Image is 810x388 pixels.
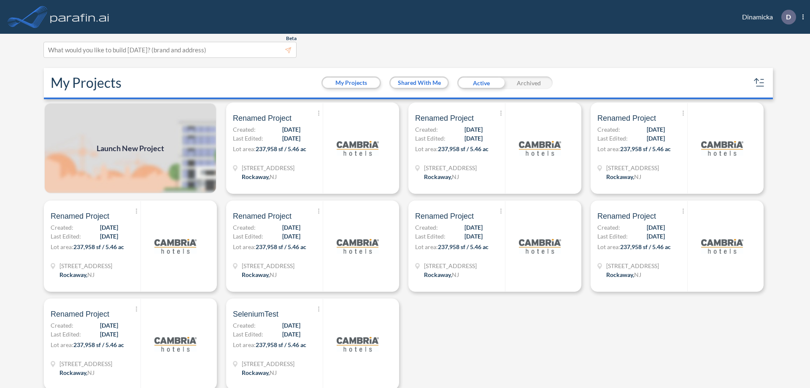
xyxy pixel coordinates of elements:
[647,232,665,241] span: [DATE]
[256,341,306,348] span: 237,958 sf / 5.46 ac
[620,145,671,152] span: 237,958 sf / 5.46 ac
[424,173,452,180] span: Rockaway ,
[606,261,659,270] span: 321 Mt Hope Ave
[233,134,263,143] span: Last Edited:
[597,232,628,241] span: Last Edited:
[233,330,263,339] span: Last Edited:
[233,125,256,134] span: Created:
[59,359,112,368] span: 321 Mt Hope Ave
[100,232,118,241] span: [DATE]
[44,103,217,194] a: Launch New Project
[415,134,445,143] span: Last Edited:
[323,78,380,88] button: My Projects
[242,270,277,279] div: Rockaway, NJ
[464,134,483,143] span: [DATE]
[337,323,379,365] img: logo
[242,271,270,278] span: Rockaway ,
[464,223,483,232] span: [DATE]
[100,321,118,330] span: [DATE]
[457,76,505,89] div: Active
[424,172,459,181] div: Rockaway, NJ
[464,125,483,134] span: [DATE]
[415,243,438,250] span: Lot area:
[51,232,81,241] span: Last Edited:
[597,113,656,123] span: Renamed Project
[505,76,553,89] div: Archived
[391,78,448,88] button: Shared With Me
[415,223,438,232] span: Created:
[97,143,164,154] span: Launch New Project
[606,270,641,279] div: Rockaway, NJ
[597,125,620,134] span: Created:
[282,223,300,232] span: [DATE]
[424,163,477,172] span: 321 Mt Hope Ave
[51,341,73,348] span: Lot area:
[87,369,94,376] span: NJ
[634,173,641,180] span: NJ
[51,321,73,330] span: Created:
[786,13,791,21] p: D
[51,223,73,232] span: Created:
[51,309,109,319] span: Renamed Project
[87,271,94,278] span: NJ
[438,145,489,152] span: 237,958 sf / 5.46 ac
[51,211,109,221] span: Renamed Project
[233,211,292,221] span: Renamed Project
[233,321,256,330] span: Created:
[59,369,87,376] span: Rockaway ,
[270,369,277,376] span: NJ
[337,225,379,267] img: logo
[701,127,743,169] img: logo
[282,321,300,330] span: [DATE]
[100,330,118,339] span: [DATE]
[270,173,277,180] span: NJ
[154,323,197,365] img: logo
[337,127,379,169] img: logo
[415,211,474,221] span: Renamed Project
[597,145,620,152] span: Lot area:
[59,270,94,279] div: Rockaway, NJ
[51,75,121,91] h2: My Projects
[424,271,452,278] span: Rockaway ,
[73,341,124,348] span: 237,958 sf / 5.46 ac
[242,368,277,377] div: Rockaway, NJ
[415,232,445,241] span: Last Edited:
[415,125,438,134] span: Created:
[73,243,124,250] span: 237,958 sf / 5.46 ac
[282,232,300,241] span: [DATE]
[282,125,300,134] span: [DATE]
[242,261,294,270] span: 321 Mt Hope Ave
[415,145,438,152] span: Lot area:
[424,261,477,270] span: 321 Mt Hope Ave
[59,261,112,270] span: 321 Mt Hope Ave
[606,163,659,172] span: 321 Mt Hope Ave
[242,173,270,180] span: Rockaway ,
[519,127,561,169] img: logo
[242,369,270,376] span: Rockaway ,
[647,223,665,232] span: [DATE]
[647,125,665,134] span: [DATE]
[256,243,306,250] span: 237,958 sf / 5.46 ac
[100,223,118,232] span: [DATE]
[154,225,197,267] img: logo
[606,173,634,180] span: Rockaway ,
[620,243,671,250] span: 237,958 sf / 5.46 ac
[464,232,483,241] span: [DATE]
[233,309,278,319] span: SeleniumTest
[270,271,277,278] span: NJ
[753,76,766,90] button: sort
[597,243,620,250] span: Lot area:
[44,103,217,194] img: add
[242,163,294,172] span: 321 Mt Hope Ave
[597,211,656,221] span: Renamed Project
[634,271,641,278] span: NJ
[597,134,628,143] span: Last Edited:
[233,232,263,241] span: Last Edited:
[242,172,277,181] div: Rockaway, NJ
[606,271,634,278] span: Rockaway ,
[438,243,489,250] span: 237,958 sf / 5.46 ac
[286,35,297,42] span: Beta
[597,223,620,232] span: Created:
[59,271,87,278] span: Rockaway ,
[233,113,292,123] span: Renamed Project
